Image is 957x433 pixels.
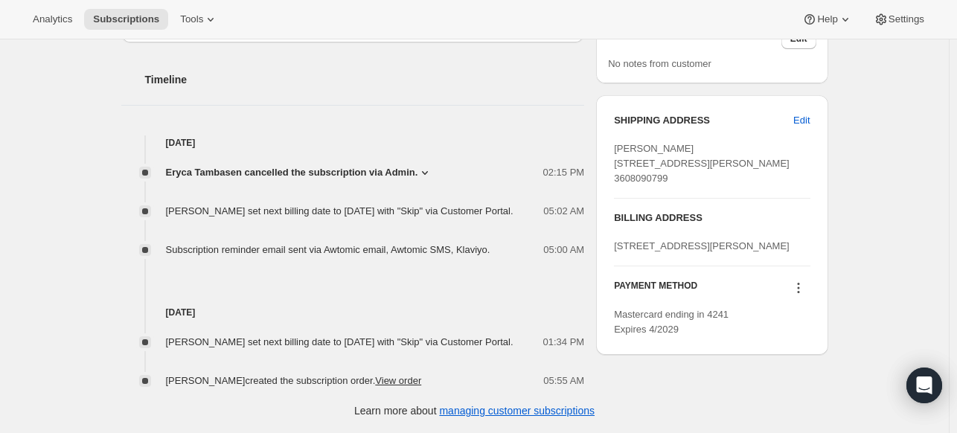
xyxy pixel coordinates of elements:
[614,113,793,128] h3: SHIPPING ADDRESS
[24,9,81,30] button: Analytics
[121,305,585,320] h4: [DATE]
[543,204,584,219] span: 05:02 AM
[180,13,203,25] span: Tools
[608,58,711,69] span: No notes from customer
[166,336,513,347] span: [PERSON_NAME] set next billing date to [DATE] with "Skip" via Customer Portal.
[543,243,584,257] span: 05:00 AM
[145,72,585,87] h2: Timeline
[375,375,421,386] a: View order
[614,280,697,300] h3: PAYMENT METHOD
[171,9,227,30] button: Tools
[906,368,942,403] div: Open Intercom Messenger
[84,9,168,30] button: Subscriptions
[543,373,584,388] span: 05:55 AM
[166,205,513,216] span: [PERSON_NAME] set next billing date to [DATE] with "Skip" via Customer Portal.
[614,211,810,225] h3: BILLING ADDRESS
[543,335,585,350] span: 01:34 PM
[614,240,790,251] span: [STREET_ADDRESS][PERSON_NAME]
[93,13,159,25] span: Subscriptions
[614,143,790,184] span: [PERSON_NAME] [STREET_ADDRESS][PERSON_NAME] 3608090799
[543,165,585,180] span: 02:15 PM
[166,165,418,180] span: Eryca Tambasen cancelled the subscription via Admin.
[793,9,861,30] button: Help
[166,165,433,180] button: Eryca Tambasen cancelled the subscription via Admin.
[439,405,595,417] a: managing customer subscriptions
[166,375,422,386] span: [PERSON_NAME] created the subscription order.
[166,244,490,255] span: Subscription reminder email sent via Awtomic email, Awtomic SMS, Klaviyo.
[614,309,729,335] span: Mastercard ending in 4241 Expires 4/2029
[817,13,837,25] span: Help
[33,13,72,25] span: Analytics
[121,135,585,150] h4: [DATE]
[889,13,924,25] span: Settings
[354,403,595,418] p: Learn more about
[865,9,933,30] button: Settings
[784,109,819,132] button: Edit
[793,113,810,128] span: Edit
